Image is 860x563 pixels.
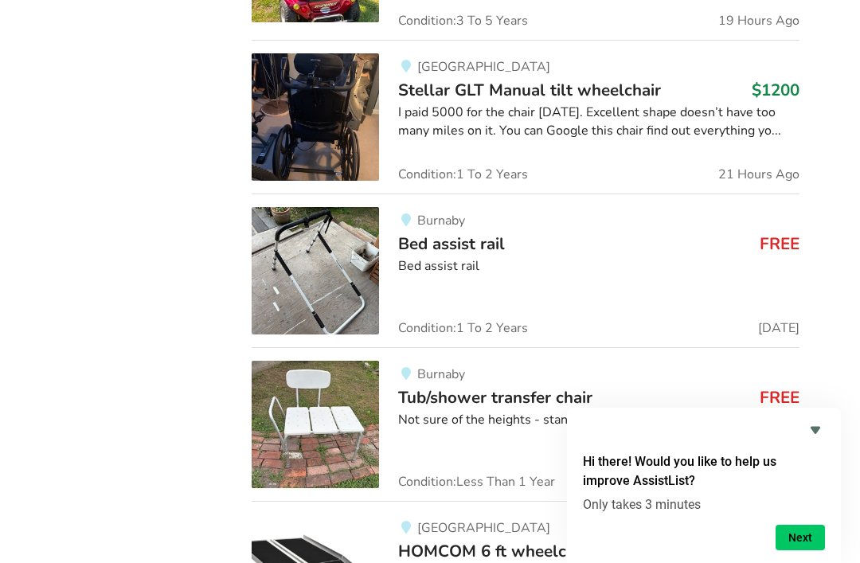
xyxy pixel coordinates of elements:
[760,233,799,254] h3: FREE
[398,104,799,140] div: I paid 5000 for the chair [DATE]. Excellent shape doesn’t have too many miles on it. You can Goog...
[252,207,379,334] img: bedroom equipment-bed assist rail
[398,79,661,101] span: Stellar GLT Manual tilt wheelchair
[417,519,550,537] span: [GEOGRAPHIC_DATA]
[398,322,528,334] span: Condition: 1 To 2 Years
[252,53,379,181] img: mobility-stellar glt manual tilt wheelchair
[398,233,505,255] span: Bed assist rail
[583,420,825,550] div: Hi there! Would you like to help us improve AssistList?
[398,386,592,409] span: Tub/shower transfer chair
[758,322,799,334] span: [DATE]
[252,40,799,194] a: mobility-stellar glt manual tilt wheelchair [GEOGRAPHIC_DATA]Stellar GLT Manual tilt wheelchair$1...
[252,361,379,488] img: bathroom safety-tub/shower transfer chair
[417,212,465,229] span: Burnaby
[398,168,528,181] span: Condition: 1 To 2 Years
[252,347,799,501] a: bathroom safety-tub/shower transfer chairBurnabyTub/shower transfer chairFREENot sure of the heig...
[583,497,825,512] p: Only takes 3 minutes
[760,387,799,408] h3: FREE
[776,525,825,550] button: Next question
[252,194,799,347] a: bedroom equipment-bed assist railBurnabyBed assist railFREEBed assist railCondition:1 To 2 Years[...
[398,475,555,488] span: Condition: Less Than 1 Year
[417,58,550,76] span: [GEOGRAPHIC_DATA]
[417,366,465,383] span: Burnaby
[398,540,709,562] span: HOMCOM 6 ft wheelchair / scooter ramp
[718,168,799,181] span: 21 Hours Ago
[806,420,825,440] button: Hide survey
[398,14,528,27] span: Condition: 3 To 5 Years
[752,80,799,100] h3: $1200
[583,452,825,491] h2: Hi there! Would you like to help us improve AssistList?
[398,411,799,429] div: Not sure of the heights - standard chair
[718,14,799,27] span: 19 Hours Ago
[398,257,799,276] div: Bed assist rail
